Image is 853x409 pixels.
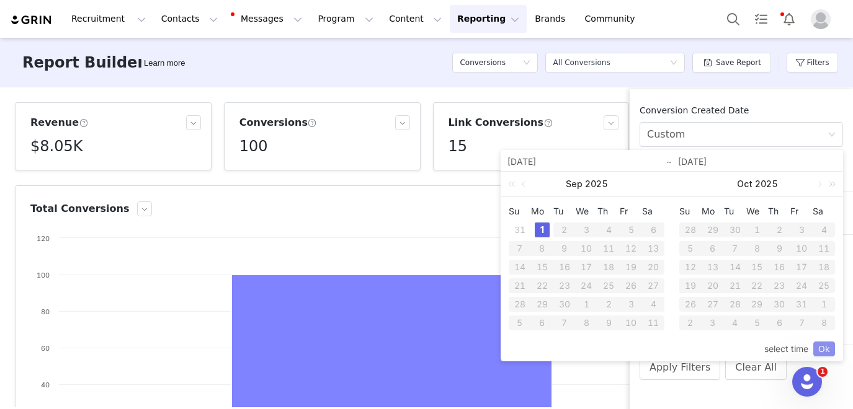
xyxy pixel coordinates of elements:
td: October 16, 2025 [768,258,790,276]
td: October 19, 2025 [679,276,702,295]
td: October 10, 2025 [790,239,813,258]
a: grin logo [10,14,53,26]
div: 5 [509,315,531,330]
div: 30 [553,297,576,312]
div: 28 [724,297,746,312]
button: Program [310,5,381,33]
div: 19 [620,260,642,275]
h3: Report Builder [22,51,145,74]
div: 20 [702,278,724,293]
span: We [576,206,598,217]
td: September 21, 2025 [509,276,531,295]
iframe: Intercom live chat [792,367,822,397]
td: September 23, 2025 [553,276,576,295]
div: 28 [679,222,702,237]
div: 17 [790,260,813,275]
button: Filters [787,53,838,73]
div: 10 [576,241,598,256]
i: icon: down [828,131,836,139]
span: Mo [531,206,553,217]
a: Last year (Control + left) [506,172,522,196]
td: October 17, 2025 [790,258,813,276]
button: Messages [226,5,310,33]
td: September 29, 2025 [702,221,724,239]
div: 4 [813,222,835,237]
button: Apply Filters [640,355,720,380]
text: 40 [41,380,50,389]
h5: 100 [239,135,268,157]
div: 5 [679,241,702,256]
div: 2 [553,222,576,237]
div: 27 [702,297,724,312]
div: 21 [724,278,746,293]
div: 3 [576,222,598,237]
div: 30 [724,222,746,237]
button: Search [720,5,747,33]
div: 31 [512,222,527,237]
td: August 31, 2025 [509,221,531,239]
td: October 6, 2025 [702,239,724,258]
div: 22 [531,278,553,293]
td: October 1, 2025 [576,295,598,314]
th: Sat [642,202,664,221]
th: Fri [790,202,813,221]
span: We [746,206,769,217]
th: Wed [576,202,598,221]
td: October 1, 2025 [746,221,769,239]
div: 7 [790,315,813,330]
div: 26 [620,278,642,293]
a: Previous month (PageUp) [519,172,530,196]
div: 22 [746,278,769,293]
td: October 24, 2025 [790,276,813,295]
td: October 5, 2025 [679,239,702,258]
div: 8 [576,315,598,330]
td: October 11, 2025 [642,314,664,332]
div: 18 [597,260,620,275]
div: 7 [509,241,531,256]
button: Reporting [450,5,527,33]
div: 9 [553,241,576,256]
td: October 12, 2025 [679,258,702,276]
span: Th [768,206,790,217]
td: October 4, 2025 [813,221,835,239]
td: October 27, 2025 [702,295,724,314]
text: 60 [41,344,50,353]
span: Sa [813,206,835,217]
span: Su [509,206,531,217]
span: Tu [553,206,576,217]
td: October 3, 2025 [620,295,642,314]
td: September 3, 2025 [576,221,598,239]
span: Fr [620,206,642,217]
div: 23 [768,278,790,293]
div: 10 [620,315,642,330]
span: Conversion Created Date [640,105,749,115]
h5: $8.05K [30,135,83,157]
div: 20 [642,260,664,275]
div: 4 [642,297,664,312]
div: 14 [509,260,531,275]
div: 27 [642,278,664,293]
td: October 2, 2025 [768,221,790,239]
td: October 23, 2025 [768,276,790,295]
td: November 6, 2025 [768,314,790,332]
td: September 1, 2025 [531,221,553,239]
td: October 4, 2025 [642,295,664,314]
div: 2 [597,297,620,312]
td: September 6, 2025 [642,221,664,239]
th: Sat [813,202,835,221]
a: Oct [736,172,754,196]
th: Wed [746,202,769,221]
td: September 8, 2025 [531,239,553,258]
td: October 25, 2025 [813,276,835,295]
div: 25 [597,278,620,293]
button: Content [382,5,449,33]
span: Th [597,206,620,217]
div: 19 [679,278,702,293]
a: 2025 [584,172,609,196]
input: End date [678,154,836,169]
td: October 15, 2025 [746,258,769,276]
th: Thu [597,202,620,221]
div: 17 [576,260,598,275]
span: Tu [724,206,746,217]
td: October 26, 2025 [679,295,702,314]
